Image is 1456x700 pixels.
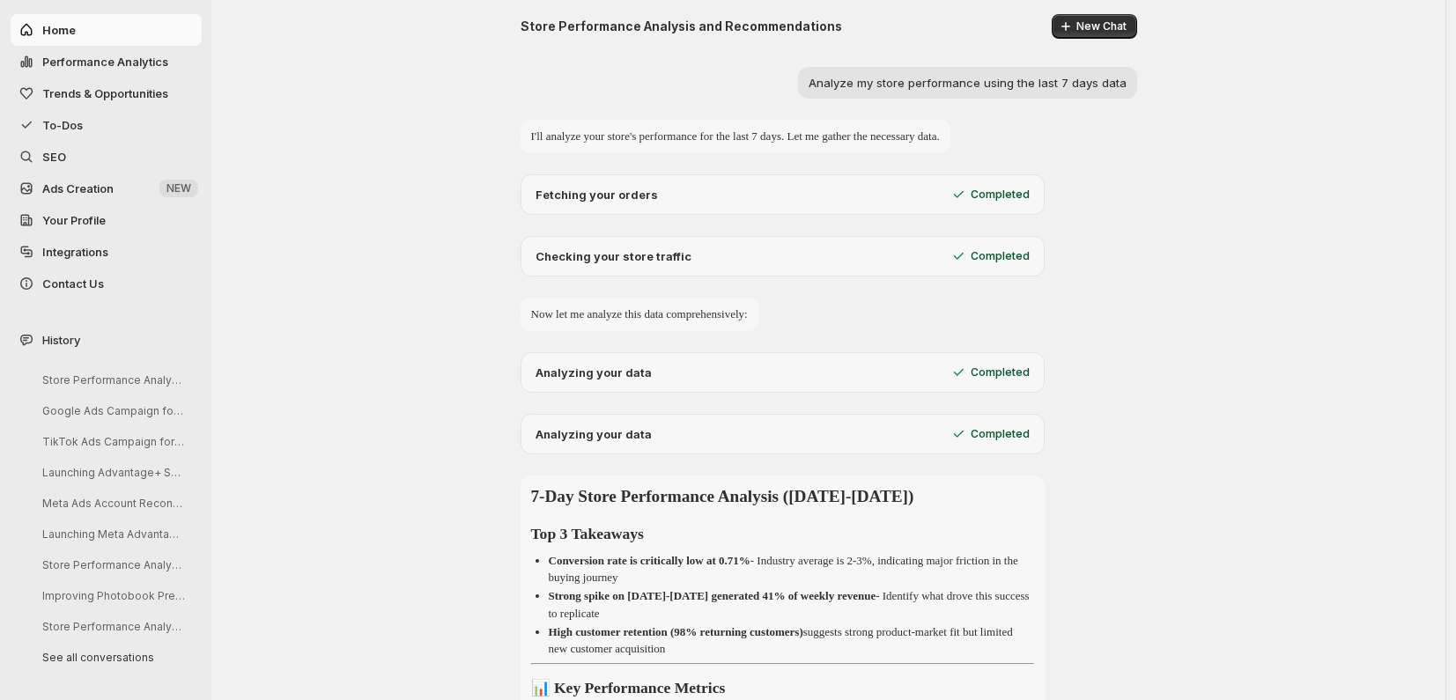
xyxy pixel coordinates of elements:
[42,86,168,100] span: Trends & Opportunities
[28,397,196,424] button: Google Ads Campaign for Shopify Product
[42,150,66,164] span: SEO
[28,490,196,517] button: Meta Ads Account Reconnection & Audit
[11,141,202,173] a: SEO
[549,589,876,602] strong: Strong spike on [DATE]-[DATE] generated 41% of weekly revenue
[971,427,1030,441] p: Completed
[11,46,202,77] button: Performance Analytics
[28,613,196,640] button: Store Performance Analysis and Recommendations
[521,18,842,35] h2: Store Performance Analysis and Recommendations
[42,23,76,37] span: Home
[11,14,202,46] button: Home
[549,554,1018,585] p: - Industry average is 2-3%, indicating major friction in the buying journey
[11,77,202,109] button: Trends & Opportunities
[1052,14,1137,39] button: New Chat
[11,109,202,141] button: To-Dos
[971,365,1030,379] p: Completed
[531,525,644,542] strong: Top 3 Takeaways
[549,554,750,567] strong: Conversion rate is critically low at 0.71%
[166,181,191,195] span: NEW
[11,268,202,299] button: Contact Us
[42,118,83,132] span: To-Dos
[42,331,80,349] span: History
[28,428,196,455] button: TikTok Ads Campaign for Best Product
[28,520,196,548] button: Launching Meta Advantage+ Shopping Campaign
[28,644,196,671] button: See all conversations
[536,364,652,381] p: Analyzing your data
[42,276,104,291] span: Contact Us
[42,213,106,227] span: Your Profile
[28,582,196,609] button: Improving Photobook Press Performance
[809,74,1127,92] p: Analyze my store performance using the last 7 days data
[42,55,168,69] span: Performance Analytics
[1076,19,1127,33] span: New Chat
[28,551,196,578] button: Store Performance Analysis and Suggestions
[28,366,196,394] button: Store Performance Analysis and Recommendations
[42,181,114,195] span: Ads Creation
[42,245,108,259] span: Integrations
[531,487,914,505] strong: 7-Day Store Performance Analysis ([DATE]-[DATE])
[536,186,658,203] p: Fetching your orders
[536,247,691,265] p: Checking your store traffic
[531,305,748,324] p: Now let me analyze this data comprehensively:
[549,625,803,638] strong: High customer retention (98% returning customers)
[28,459,196,486] button: Launching Advantage+ Shopping Campaign on Meta
[531,679,726,696] strong: 📊 Key Performance Metrics
[549,625,1013,656] p: suggests strong product-market fit but limited new customer acquisition
[549,589,1030,620] p: - Identify what drove this success to replicate
[11,204,202,236] a: Your Profile
[536,425,652,443] p: Analyzing your data
[971,249,1030,263] p: Completed
[11,173,202,204] button: Ads Creation
[531,127,940,146] p: I'll analyze your store's performance for the last 7 days. Let me gather the necessary data.
[11,236,202,268] a: Integrations
[971,188,1030,202] p: Completed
